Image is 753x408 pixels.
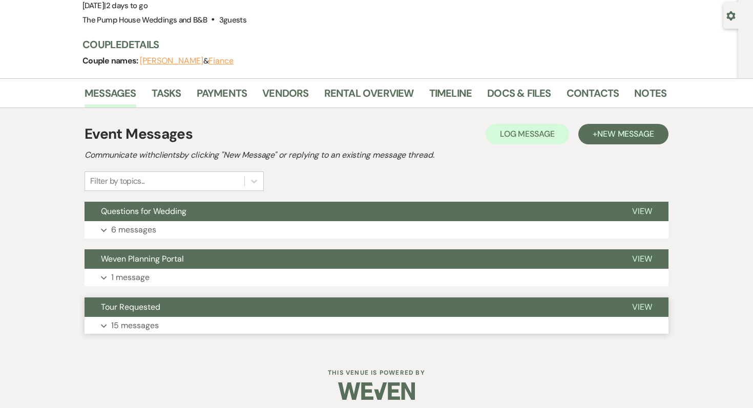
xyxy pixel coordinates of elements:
span: Log Message [500,128,555,139]
button: +New Message [578,124,668,144]
a: Payments [197,85,247,108]
button: [PERSON_NAME] [140,57,203,65]
span: View [632,206,652,217]
button: Open lead details [726,10,736,20]
a: Docs & Files [487,85,551,108]
button: View [616,249,668,269]
span: & [140,56,234,66]
button: Questions for Wedding [85,202,616,221]
p: 15 messages [111,319,159,332]
button: 1 message [85,269,668,286]
span: View [632,253,652,264]
button: Weven Planning Portal [85,249,616,269]
a: Contacts [567,85,619,108]
a: Rental Overview [324,85,414,108]
button: View [616,297,668,317]
a: Messages [85,85,136,108]
button: 6 messages [85,221,668,239]
a: Tasks [152,85,181,108]
p: 1 message [111,271,150,284]
a: Timeline [429,85,472,108]
p: 6 messages [111,223,156,237]
h1: Event Messages [85,123,193,145]
button: View [616,202,668,221]
h3: Couple Details [82,37,656,52]
span: [DATE] [82,1,148,11]
h2: Communicate with clients by clicking "New Message" or replying to an existing message thread. [85,149,668,161]
span: The Pump House Weddings and B&B [82,15,207,25]
a: Notes [634,85,666,108]
button: Fiance [208,57,234,65]
span: 3 guests [219,15,247,25]
span: Weven Planning Portal [101,253,184,264]
span: Questions for Wedding [101,206,186,217]
button: Tour Requested [85,297,616,317]
button: Log Message [486,124,569,144]
div: Filter by topics... [90,175,145,187]
span: | [104,1,148,11]
span: Couple names: [82,55,140,66]
button: 15 messages [85,317,668,334]
span: 2 days to go [106,1,148,11]
span: View [632,302,652,312]
span: Tour Requested [101,302,160,312]
a: Vendors [262,85,308,108]
span: New Message [597,128,654,139]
